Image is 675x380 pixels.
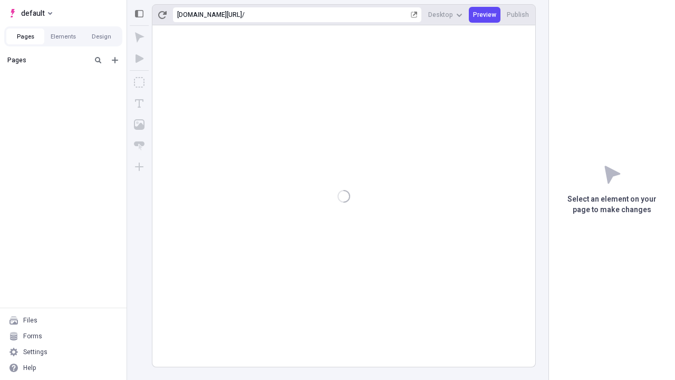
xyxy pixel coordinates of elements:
button: Add new [109,54,121,66]
span: Desktop [428,11,453,19]
button: Preview [469,7,500,23]
div: Forms [23,332,42,340]
div: Files [23,316,37,325]
span: Publish [507,11,529,19]
div: Help [23,364,36,372]
div: Pages [7,56,88,64]
div: / [242,11,245,19]
button: Elements [44,28,82,44]
div: [URL][DOMAIN_NAME] [177,11,242,19]
button: Pages [6,28,44,44]
p: Select an element on your page to make changes [549,194,675,215]
button: Box [130,73,149,92]
button: Publish [503,7,533,23]
button: Text [130,94,149,113]
button: Select site [4,5,56,21]
div: Settings [23,348,47,356]
button: Button [130,136,149,155]
span: default [21,7,45,20]
button: Design [82,28,120,44]
button: Desktop [424,7,467,23]
span: Preview [473,11,496,19]
button: Image [130,115,149,134]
